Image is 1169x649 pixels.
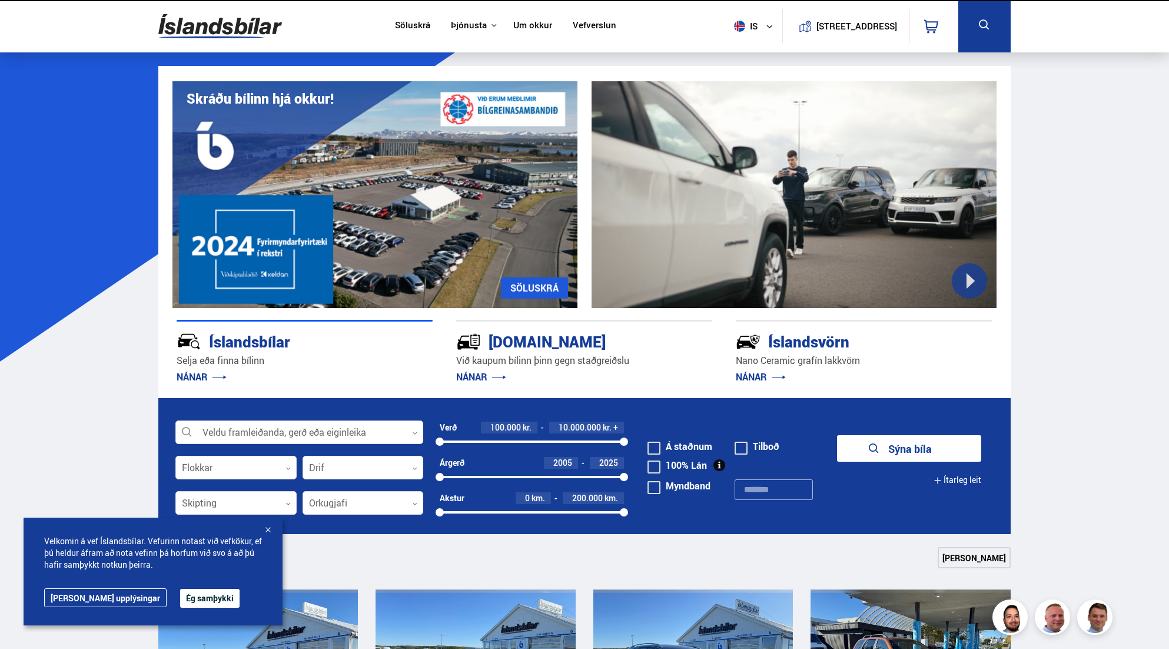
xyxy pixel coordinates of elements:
a: NÁNAR [456,370,506,383]
span: 100.000 [490,422,521,433]
button: Ég samþykki [180,589,240,608]
label: Á staðnum [647,442,712,451]
a: [PERSON_NAME] upplýsingar [44,588,167,607]
div: Árgerð [440,458,464,468]
label: Tilboð [735,442,779,451]
img: tr5P-W3DuiFaO7aO.svg [456,329,481,354]
div: [DOMAIN_NAME] [456,330,670,351]
p: Nano Ceramic grafín lakkvörn [736,354,992,367]
button: Þjónusta [451,20,487,31]
p: Við kaupum bílinn þinn gegn staðgreiðslu [456,354,712,367]
div: Íslandsvörn [736,330,950,351]
span: + [613,423,618,432]
div: Verð [440,423,457,432]
label: Myndband [647,481,710,491]
button: is [729,9,782,44]
a: Vefverslun [573,20,616,32]
img: FbJEzSuNWCJXmdc-.webp [1079,601,1114,637]
a: SÖLUSKRÁ [501,277,568,299]
a: [STREET_ADDRESS] [789,9,904,43]
h1: Skráðu bílinn hjá okkur! [187,91,334,107]
span: kr. [603,423,612,432]
span: 200.000 [572,492,603,504]
a: Söluskrá [395,20,430,32]
label: 100% Lán [647,461,707,470]
button: Sýna bíla [837,435,981,462]
span: 10.000.000 [559,422,601,433]
img: svg+xml;base64,PHN2ZyB4bWxucz0iaHR0cDovL3d3dy53My5vcmcvMjAwMC9zdmciIHdpZHRoPSI1MTIiIGhlaWdodD0iNT... [734,21,745,32]
span: Velkomin á vef Íslandsbílar. Vefurinn notast við vefkökur, ef þú heldur áfram að nota vefinn þá h... [44,535,262,571]
p: Selja eða finna bílinn [177,354,433,367]
img: nhp88E3Fdnt1Opn2.png [994,601,1029,637]
button: [STREET_ADDRESS] [821,21,892,31]
span: kr. [523,423,532,432]
span: km. [532,494,545,503]
img: JRvxyua_JYH6wB4c.svg [177,329,201,354]
span: km. [605,494,618,503]
div: Akstur [440,494,464,503]
img: G0Ugv5HjCgRt.svg [158,7,282,45]
button: Ítarleg leit [934,467,981,494]
a: [PERSON_NAME] [938,547,1011,568]
a: Um okkur [513,20,552,32]
span: 0 [525,492,530,504]
img: siFngHWaQ9KaOqBr.png [1037,601,1072,637]
span: 2025 [599,457,618,468]
div: Íslandsbílar [177,330,391,351]
img: eKx6w-_Home_640_.png [172,81,577,308]
span: 2005 [553,457,572,468]
img: -Svtn6bYgwAsiwNX.svg [736,329,760,354]
span: is [729,21,759,32]
a: NÁNAR [177,370,227,383]
a: NÁNAR [736,370,786,383]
